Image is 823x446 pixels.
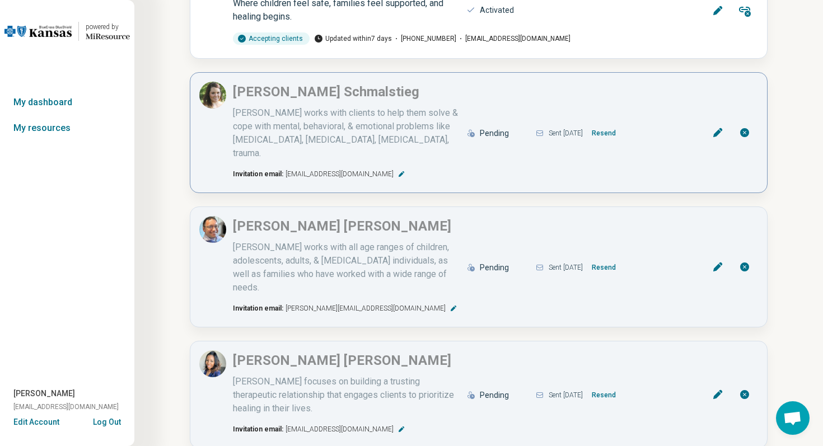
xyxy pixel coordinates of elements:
p: [PERSON_NAME] [PERSON_NAME] [233,216,451,236]
button: Resend [587,259,620,276]
button: Resend [587,386,620,404]
button: Resend [587,124,620,142]
div: [PERSON_NAME] works with clients to help them solve & cope with mental, behavioral, & emotional p... [233,106,460,160]
div: powered by [86,22,130,32]
span: Updated within 7 days [314,34,392,44]
div: Sent [DATE] [535,386,686,404]
div: Open chat [776,401,810,435]
span: Invitation email: [233,424,283,434]
div: Sent [DATE] [535,259,686,276]
span: [EMAIL_ADDRESS][DOMAIN_NAME] [13,402,119,412]
span: Invitation email: [233,169,283,179]
button: Log Out [93,416,121,425]
div: Sent [DATE] [535,124,686,142]
span: [EMAIL_ADDRESS][DOMAIN_NAME] [286,424,394,434]
div: [PERSON_NAME] focuses on building a trusting therapeutic relationship that engages clients to pri... [233,375,460,415]
div: [PERSON_NAME] works with all age ranges of children, adolescents, adults, & [MEDICAL_DATA] indivi... [233,241,460,294]
div: Pending [480,389,509,401]
p: [PERSON_NAME] Schmalstieg [233,82,419,102]
div: Activated [480,4,514,16]
p: [PERSON_NAME] [PERSON_NAME] [233,350,451,370]
div: Pending [480,262,509,274]
div: Accepting clients [233,32,310,45]
a: Blue Cross Blue Shield Kansaspowered by [4,18,130,45]
div: Pending [480,128,509,139]
span: [PHONE_NUMBER] [392,34,456,44]
span: [EMAIL_ADDRESS][DOMAIN_NAME] [456,34,571,44]
span: [PERSON_NAME][EMAIL_ADDRESS][DOMAIN_NAME] [286,303,446,313]
img: Blue Cross Blue Shield Kansas [4,18,72,45]
span: Invitation email: [233,303,283,313]
button: Edit Account [13,416,59,428]
span: [PERSON_NAME] [13,388,75,400]
span: [EMAIL_ADDRESS][DOMAIN_NAME] [286,169,394,179]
